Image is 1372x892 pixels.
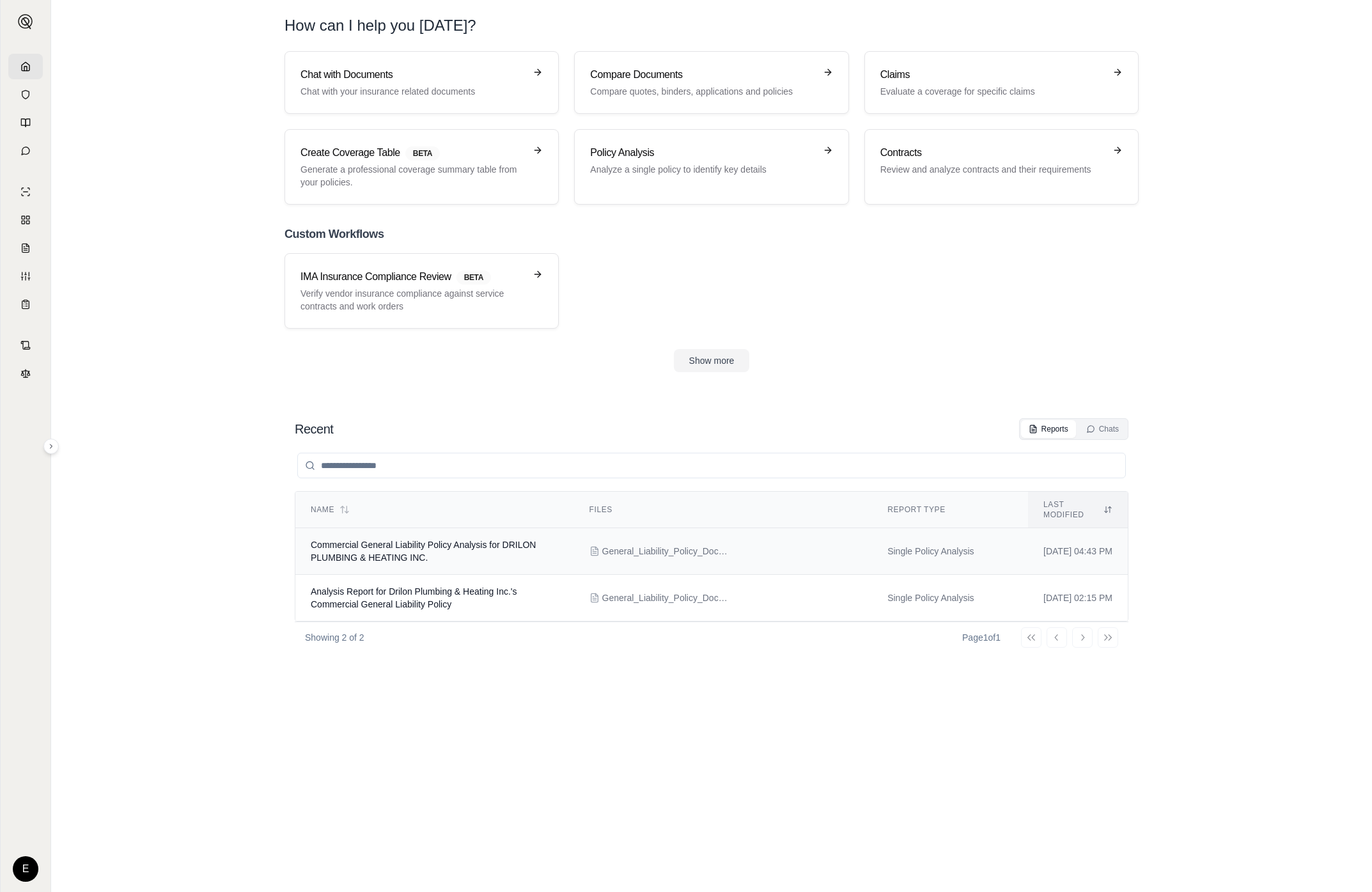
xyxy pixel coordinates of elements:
[8,82,43,107] a: Documents Vault
[13,856,38,882] div: E
[872,575,1028,622] td: Single Policy Analysis
[8,361,43,386] a: Legal Search Engine
[590,67,815,82] h3: Compare Documents
[864,129,1139,205] a: ContractsReview and analyze contracts and their requirements
[8,292,43,317] a: Coverage Table
[1043,499,1112,520] div: Last modified
[300,67,525,82] h3: Chat with Documents
[13,9,38,35] button: Expand sidebar
[285,129,559,205] a: Create Coverage TableBETAGenerate a professional coverage summary table from your policies.
[602,591,730,604] span: General_Liability_Policy_Document.pdf
[18,14,33,29] img: Expand sidebar
[962,631,1001,644] div: Page 1 of 1
[1021,420,1076,438] button: Reports
[872,492,1028,528] th: Report Type
[8,263,43,289] a: Custom Report
[300,145,525,160] h3: Create Coverage Table
[864,51,1139,114] a: ClaimsEvaluate a coverage for specific claims
[295,420,333,438] h2: Recent
[574,492,873,528] th: Files
[285,15,1139,36] h1: How can I help you [DATE]?
[1086,424,1119,434] div: Chats
[405,146,440,160] span: BETA
[305,631,364,644] p: Showing 2 of 2
[8,138,43,164] a: Chat
[590,85,815,98] p: Compare quotes, binders, applications and policies
[590,163,815,176] p: Analyze a single policy to identify key details
[602,545,730,558] span: General_Liability_Policy_Document.pdf
[880,163,1105,176] p: Review and analyze contracts and their requirements
[300,163,525,189] p: Generate a professional coverage summary table from your policies.
[880,85,1105,98] p: Evaluate a coverage for specific claims
[8,54,43,79] a: Home
[300,269,525,285] h3: IMA Insurance Compliance Review
[456,270,491,285] span: BETA
[300,287,525,313] p: Verify vendor insurance compliance against service contracts and work orders
[674,349,750,372] button: Show more
[285,225,1139,243] h2: Custom Workflows
[1028,575,1128,622] td: [DATE] 02:15 PM
[880,145,1105,160] h3: Contracts
[880,67,1105,82] h3: Claims
[872,528,1028,575] td: Single Policy Analysis
[8,110,43,136] a: Prompt Library
[8,207,43,233] a: Policy Comparisons
[311,505,559,515] div: Name
[590,145,815,160] h3: Policy Analysis
[311,586,517,609] span: Analysis Report for Drilon Plumbing & Heating Inc.'s Commercial General Liability Policy
[8,333,43,358] a: Contract Analysis
[8,179,43,205] a: Single Policy
[574,51,848,114] a: Compare DocumentsCompare quotes, binders, applications and policies
[311,540,536,563] span: Commercial General Liability Policy Analysis for DRILON PLUMBING & HEATING INC.
[43,439,59,454] button: Expand sidebar
[300,85,525,98] p: Chat with your insurance related documents
[1079,420,1126,438] button: Chats
[285,253,559,329] a: IMA Insurance Compliance ReviewBETAVerify vendor insurance compliance against service contracts a...
[285,51,559,114] a: Chat with DocumentsChat with your insurance related documents
[1029,424,1068,434] div: Reports
[8,235,43,261] a: Claim Coverage
[574,129,848,205] a: Policy AnalysisAnalyze a single policy to identify key details
[1028,528,1128,575] td: [DATE] 04:43 PM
